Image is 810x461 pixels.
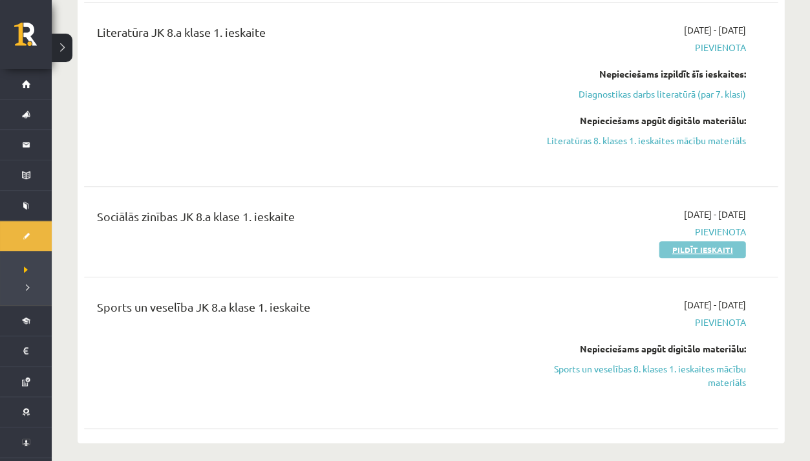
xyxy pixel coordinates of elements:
[97,298,523,322] div: Sports un veselība JK 8.a klase 1. ieskaite
[97,23,523,47] div: Literatūra JK 8.a klase 1. ieskaite
[542,342,745,356] div: Nepieciešams apgūt digitālo materiālu:
[659,241,745,258] a: Pildīt ieskaiti
[542,87,745,101] a: Diagnostikas darbs literatūrā (par 7. klasi)
[542,134,745,147] a: Literatūras 8. klases 1. ieskaites mācību materiāls
[97,208,523,231] div: Sociālās zinības JK 8.a klase 1. ieskaite
[14,23,52,55] a: Rīgas 1. Tālmācības vidusskola
[683,208,745,221] span: [DATE] - [DATE]
[542,316,745,329] span: Pievienota
[683,298,745,312] span: [DATE] - [DATE]
[542,114,745,127] div: Nepieciešams apgūt digitālo materiālu:
[542,225,745,239] span: Pievienota
[542,362,745,389] a: Sports un veselības 8. klases 1. ieskaites mācību materiāls
[683,23,745,37] span: [DATE] - [DATE]
[542,41,745,54] span: Pievienota
[542,67,745,81] div: Nepieciešams izpildīt šīs ieskaites:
